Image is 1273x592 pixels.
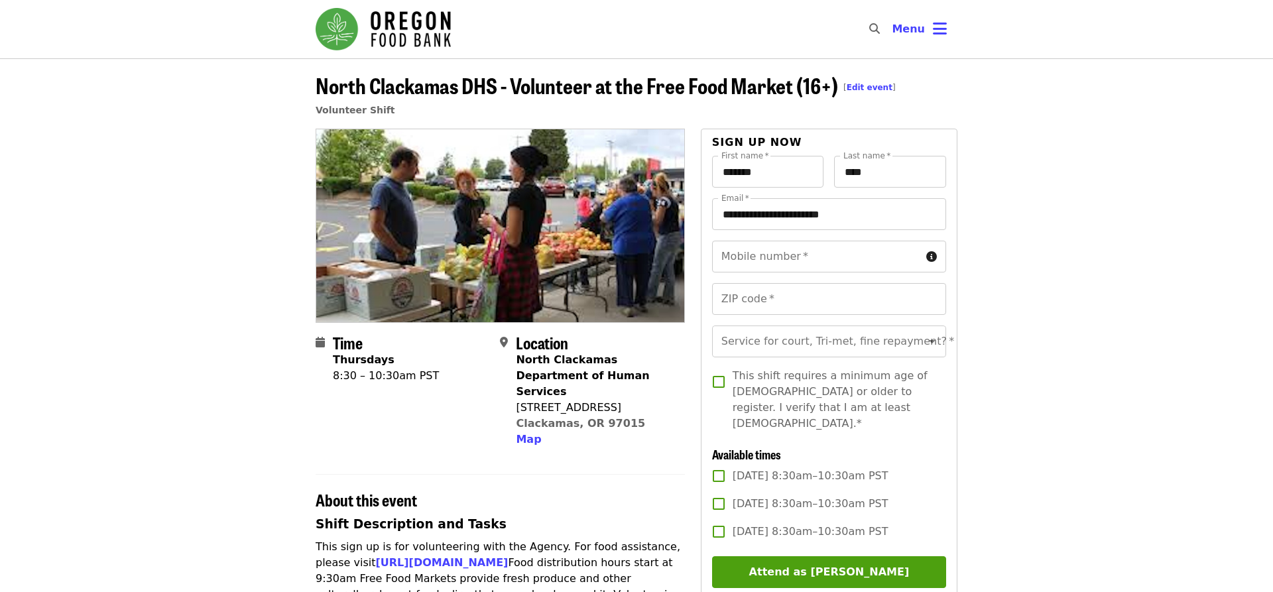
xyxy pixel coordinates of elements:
span: [DATE] 8:30am–10:30am PST [733,524,888,540]
input: Search [888,13,898,45]
span: Sign up now [712,136,802,148]
button: Map [516,432,541,447]
strong: Thursdays [333,353,394,366]
span: [DATE] 8:30am–10:30am PST [733,496,888,512]
strong: North Clackamas Department of Human Services [516,353,649,398]
span: Menu [892,23,925,35]
span: North Clackamas DHS - Volunteer at the Free Food Market (16+) [316,70,896,101]
div: 8:30 – 10:30am PST [333,368,439,384]
button: Open [923,332,941,351]
img: Oregon Food Bank - Home [316,8,451,50]
span: Map [516,433,541,445]
input: Email [712,198,946,230]
label: Email [721,194,749,202]
h3: Shift Description and Tasks [316,515,685,534]
div: [STREET_ADDRESS] [516,400,674,416]
span: About this event [316,488,417,511]
label: Last name [843,152,890,160]
span: Available times [712,445,781,463]
span: [DATE] 8:30am–10:30am PST [733,468,888,484]
span: Time [333,331,363,354]
span: This shift requires a minimum age of [DEMOGRAPHIC_DATA] or older to register. I verify that I am ... [733,368,936,432]
button: Toggle account menu [881,13,957,45]
img: North Clackamas DHS - Volunteer at the Free Food Market (16+) organized by Oregon Food Bank [316,129,684,322]
i: bars icon [933,19,947,38]
input: ZIP code [712,283,946,315]
span: [ ] [843,83,896,92]
i: circle-info icon [926,251,937,263]
label: First name [721,152,769,160]
i: calendar icon [316,336,325,349]
i: map-marker-alt icon [500,336,508,349]
i: search icon [869,23,880,35]
button: Attend as [PERSON_NAME] [712,556,946,588]
input: First name [712,156,824,188]
span: Location [516,331,568,354]
a: Edit event [847,83,892,92]
input: Last name [834,156,946,188]
input: Mobile number [712,241,921,272]
a: [URL][DOMAIN_NAME] [375,556,508,569]
a: Volunteer Shift [316,105,395,115]
a: Clackamas, OR 97015 [516,417,645,430]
